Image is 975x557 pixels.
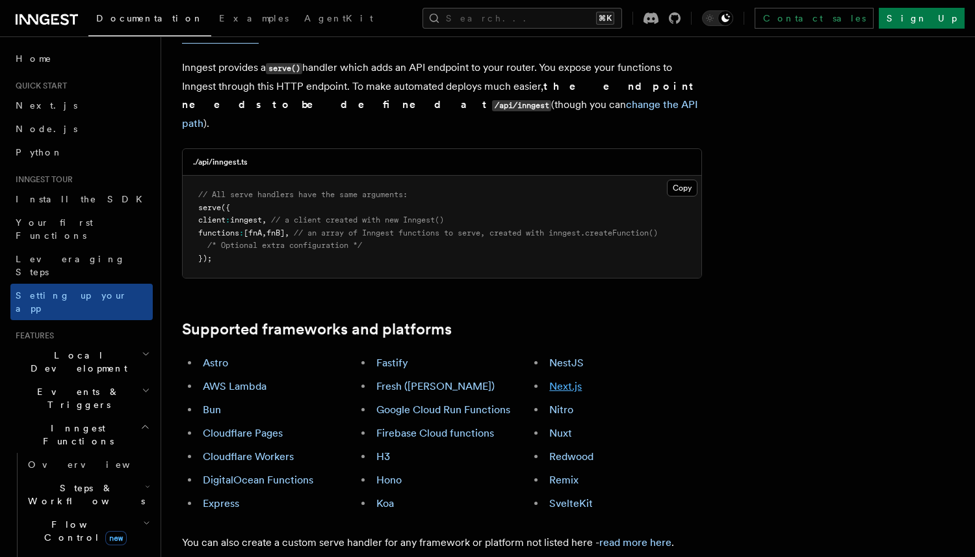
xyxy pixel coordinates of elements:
[23,513,153,549] button: Flow Controlnew
[702,10,733,26] button: Toggle dark mode
[23,453,153,476] a: Overview
[376,474,402,486] a: Hono
[203,450,294,463] a: Cloudflare Workers
[10,94,153,117] a: Next.js
[10,211,153,247] a: Your first Functions
[10,247,153,284] a: Leveraging Steps
[16,254,125,277] span: Leveraging Steps
[879,8,965,29] a: Sign Up
[549,474,578,486] a: Remix
[376,427,494,439] a: Firebase Cloud functions
[549,450,593,463] a: Redwood
[296,4,381,35] a: AgentKit
[549,497,593,509] a: SvelteKit
[16,124,77,134] span: Node.js
[23,482,145,508] span: Steps & Workflows
[230,215,262,224] span: inngest
[203,427,283,439] a: Cloudflare Pages
[266,228,285,238] span: fnB]
[244,228,262,238] span: [fnA
[96,13,203,23] span: Documentation
[182,59,702,133] p: Inngest provides a handler which adds an API endpoint to your router. You expose your functions t...
[492,100,551,111] code: /api/inngest
[266,63,302,74] code: serve()
[755,8,874,29] a: Contact sales
[198,215,226,224] span: client
[10,187,153,211] a: Install the SDK
[549,427,572,439] a: Nuxt
[203,380,266,392] a: AWS Lambda
[285,228,289,238] span: ,
[16,100,77,111] span: Next.js
[16,52,52,65] span: Home
[10,349,142,375] span: Local Development
[16,290,127,314] span: Setting up your app
[549,357,584,369] a: NestJS
[10,81,67,91] span: Quick start
[376,357,408,369] a: Fastify
[422,8,622,29] button: Search...⌘K
[262,215,266,224] span: ,
[376,450,390,463] a: H3
[182,534,702,552] p: You can also create a custom serve handler for any framework or platform not listed here - .
[219,13,289,23] span: Examples
[207,241,362,250] span: /* Optional extra configuration */
[10,344,153,380] button: Local Development
[203,474,313,486] a: DigitalOcean Functions
[28,459,162,470] span: Overview
[226,215,230,224] span: :
[376,403,510,416] a: Google Cloud Run Functions
[10,174,73,185] span: Inngest tour
[376,380,495,392] a: Fresh ([PERSON_NAME])
[23,476,153,513] button: Steps & Workflows
[599,536,671,549] a: read more here
[193,157,248,167] h3: ./api/inngest.ts
[198,203,221,212] span: serve
[211,4,296,35] a: Examples
[198,228,239,238] span: functions
[16,217,93,241] span: Your first Functions
[203,497,239,509] a: Express
[304,13,373,23] span: AgentKit
[198,190,408,199] span: // All serve handlers have the same arguments:
[667,180,697,197] button: Copy
[203,357,228,369] a: Astro
[16,194,150,204] span: Install the SDK
[10,117,153,141] a: Node.js
[10,422,140,448] span: Inngest Functions
[10,331,54,341] span: Features
[221,203,230,212] span: ({
[10,141,153,164] a: Python
[10,47,153,70] a: Home
[16,147,63,157] span: Python
[376,497,394,509] a: Koa
[10,385,142,411] span: Events & Triggers
[549,403,573,416] a: Nitro
[10,380,153,416] button: Events & Triggers
[88,4,211,36] a: Documentation
[182,320,452,338] a: Supported frameworks and platforms
[10,416,153,453] button: Inngest Functions
[239,228,244,238] span: :
[549,380,582,392] a: Next.js
[294,228,658,238] span: // an array of Inngest functions to serve, created with inngest.createFunction()
[596,12,614,25] kbd: ⌘K
[105,531,127,545] span: new
[198,254,212,263] span: });
[23,518,143,544] span: Flow Control
[262,228,266,238] span: ,
[271,215,444,224] span: // a client created with new Inngest()
[203,403,221,416] a: Bun
[10,284,153,320] a: Setting up your app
